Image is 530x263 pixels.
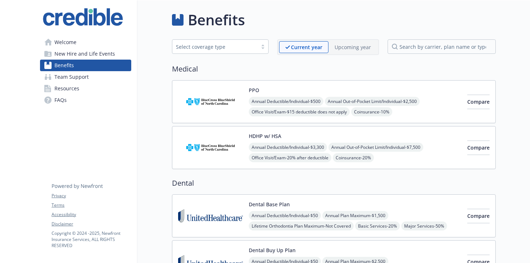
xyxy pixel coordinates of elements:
[249,86,259,94] button: PPO
[333,153,374,162] span: Coinsurance - 20%
[328,143,423,152] span: Annual Out-of-Pocket Limit/Individual - $7,500
[40,83,131,94] a: Resources
[249,107,350,116] span: Office Visit/Exam - $15 deductible does not apply
[351,107,392,116] span: Coinsurance - 10%
[172,64,496,74] h2: Medical
[178,132,243,163] img: Blue Cross and Blue Shield of North Carolina carrier logo
[467,212,490,219] span: Compare
[467,95,490,109] button: Compare
[178,201,243,231] img: United Healthcare Insurance Company carrier logo
[249,246,296,254] button: Dental Buy Up Plan
[54,94,67,106] span: FAQs
[249,153,331,162] span: Office Visit/Exam - 20% after deductible
[322,211,388,220] span: Annual Plan Maximum - $1,500
[54,83,79,94] span: Resources
[325,97,420,106] span: Annual Out-of-Pocket Limit/Individual - $2,500
[52,221,131,227] a: Disclaimer
[401,221,447,230] span: Major Services - 50%
[172,178,496,189] h2: Dental
[249,97,323,106] span: Annual Deductible/Individual - $500
[467,144,490,151] span: Compare
[54,60,74,71] span: Benefits
[291,43,322,51] p: Current year
[467,141,490,155] button: Compare
[52,193,131,199] a: Privacy
[40,48,131,60] a: New Hire and Life Events
[249,132,281,140] button: HDHP w/ HSA
[178,86,243,117] img: Blue Cross and Blue Shield of North Carolina carrier logo
[54,48,115,60] span: New Hire and Life Events
[40,94,131,106] a: FAQs
[249,201,290,208] button: Dental Base Plan
[40,36,131,48] a: Welcome
[249,221,354,230] span: Lifetime Orthodontia Plan Maximum - Not Covered
[467,98,490,105] span: Compare
[52,211,131,218] a: Accessibility
[388,39,496,54] input: search by carrier, plan name or type
[54,36,76,48] span: Welcome
[40,71,131,83] a: Team Support
[176,43,254,51] div: Select coverage type
[467,209,490,223] button: Compare
[188,9,245,31] h1: Benefits
[249,211,321,220] span: Annual Deductible/Individual - $50
[52,202,131,208] a: Terms
[54,71,89,83] span: Team Support
[355,221,400,230] span: Basic Services - 20%
[40,60,131,71] a: Benefits
[52,230,131,249] p: Copyright © 2024 - 2025 , Newfront Insurance Services, ALL RIGHTS RESERVED
[335,43,371,51] p: Upcoming year
[249,143,327,152] span: Annual Deductible/Individual - $3,300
